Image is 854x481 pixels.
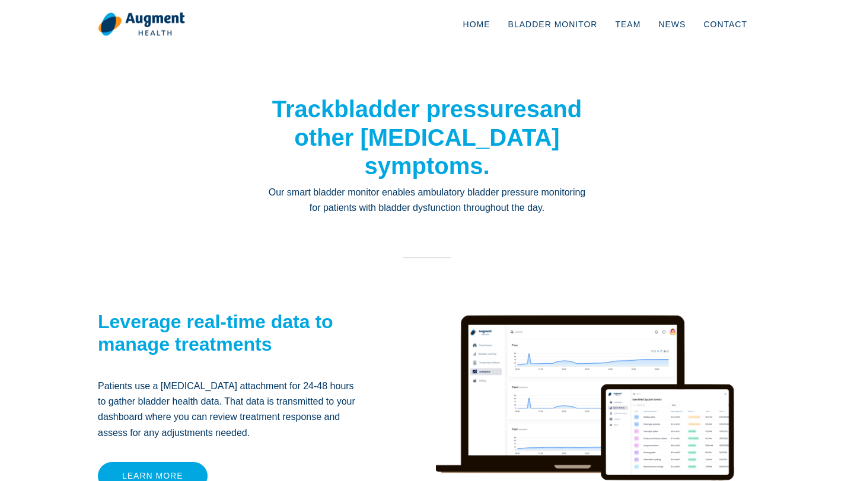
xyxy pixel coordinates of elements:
[334,96,540,122] strong: bladder pressures
[694,5,756,44] a: Contact
[98,310,362,356] h2: Leverage real-time data to manage treatments
[267,185,587,216] p: Our smart bladder monitor enables ambulatory bladder pressure monitoring for patients with bladde...
[606,5,649,44] a: Team
[98,379,362,441] p: Patients use a [MEDICAL_DATA] attachment for 24-48 hours to gather bladder health data. That data...
[98,12,185,37] img: logo
[649,5,694,44] a: News
[267,95,587,180] h1: Track and other [MEDICAL_DATA] symptoms.
[454,5,499,44] a: Home
[499,5,607,44] a: Bladder Monitor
